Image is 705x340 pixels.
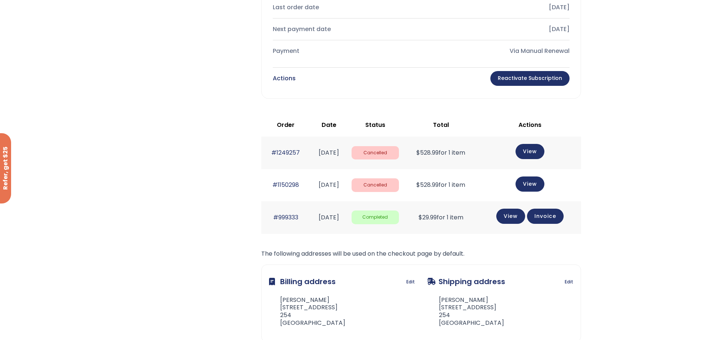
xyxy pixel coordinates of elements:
[261,249,581,259] p: The following addresses will be used on the checkout page by default.
[518,121,541,129] span: Actions
[352,178,399,192] span: Cancelled
[406,277,415,287] a: Edit
[273,46,415,56] div: Payment
[273,24,415,34] div: Next payment date
[496,209,525,224] a: View
[416,181,420,189] span: $
[427,2,570,13] div: [DATE]
[427,272,505,291] h3: Shipping address
[403,137,479,169] td: for 1 item
[403,169,479,201] td: for 1 item
[272,181,299,189] a: #1150298
[273,213,298,222] a: #999333
[416,148,439,157] span: 528.99
[277,121,295,129] span: Order
[433,121,449,129] span: Total
[490,71,570,86] a: Reactivate Subscription
[269,272,336,291] h3: Billing address
[419,213,422,222] span: $
[271,148,300,157] a: #1249257
[273,73,296,84] div: Actions
[319,213,339,222] time: [DATE]
[516,144,544,159] a: View
[427,24,570,34] div: [DATE]
[273,2,415,13] div: Last order date
[403,201,479,233] td: for 1 item
[427,46,570,56] div: Via Manual Renewal
[427,296,504,327] address: [PERSON_NAME] [STREET_ADDRESS] 254 [GEOGRAPHIC_DATA]
[365,121,385,129] span: Status
[527,209,564,224] a: Invoice
[269,296,345,327] address: [PERSON_NAME] [STREET_ADDRESS] 254 [GEOGRAPHIC_DATA]
[352,211,399,224] span: Completed
[319,181,339,189] time: [DATE]
[565,277,573,287] a: Edit
[416,181,439,189] span: 528.99
[352,146,399,160] span: Cancelled
[516,176,544,192] a: View
[319,148,339,157] time: [DATE]
[416,148,420,157] span: $
[419,213,437,222] span: 29.99
[322,121,336,129] span: Date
